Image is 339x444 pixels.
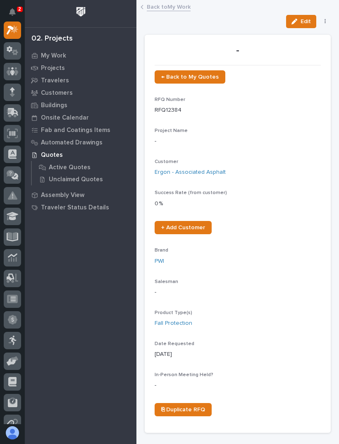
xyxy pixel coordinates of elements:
button: users-avatar [4,424,21,442]
span: In-Person Meeting Held? [155,372,213,377]
span: Customer [155,159,178,164]
p: Active Quotes [49,164,91,171]
span: + Add Customer [161,225,205,230]
a: Customers [25,86,136,99]
a: Ergon - Associated Asphalt [155,168,226,177]
p: Buildings [41,102,67,109]
img: Workspace Logo [73,4,88,19]
span: Product Type(s) [155,310,192,315]
a: Traveler Status Details [25,201,136,214]
a: Unclaimed Quotes [32,173,136,185]
p: Customers [41,89,73,97]
span: Brand [155,248,168,253]
a: Fall Protection [155,319,192,328]
a: Automated Drawings [25,136,136,149]
a: Travelers [25,74,136,86]
button: Notifications [4,3,21,21]
p: Projects [41,65,65,72]
a: My Work [25,49,136,62]
a: Assembly View [25,189,136,201]
p: My Work [41,52,66,60]
div: Notifications2 [10,8,21,22]
div: 02. Projects [31,34,73,43]
span: RFQ Number [155,97,185,102]
a: Back toMy Work [147,2,191,11]
a: + Add Customer [155,221,212,234]
button: Edit [286,15,316,28]
span: ⎘ Duplicate RFQ [161,407,205,413]
a: ← Back to My Quotes [155,70,225,84]
a: Buildings [25,99,136,111]
p: 2 [18,6,21,12]
p: Quotes [41,151,63,159]
span: ← Back to My Quotes [161,74,219,80]
p: - [155,381,321,390]
a: Onsite Calendar [25,111,136,124]
p: - [155,45,321,57]
p: Traveler Status Details [41,204,109,211]
p: [DATE] [155,350,321,359]
a: Projects [25,62,136,74]
p: Unclaimed Quotes [49,176,103,183]
p: Fab and Coatings Items [41,127,110,134]
span: Date Requested [155,341,194,346]
span: Edit [301,18,311,25]
p: Onsite Calendar [41,114,89,122]
span: Success Rate (from customer) [155,190,227,195]
span: Salesman [155,279,178,284]
a: Active Quotes [32,161,136,173]
p: RFQ12384 [155,106,321,115]
a: Quotes [25,149,136,161]
p: 0 % [155,199,321,208]
p: Automated Drawings [41,139,103,146]
p: Assembly View [41,192,84,199]
p: Travelers [41,77,69,84]
a: Fab and Coatings Items [25,124,136,136]
p: - [155,288,321,297]
a: ⎘ Duplicate RFQ [155,403,212,416]
a: PWI [155,257,164,266]
span: Project Name [155,128,188,133]
p: - [155,137,321,146]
